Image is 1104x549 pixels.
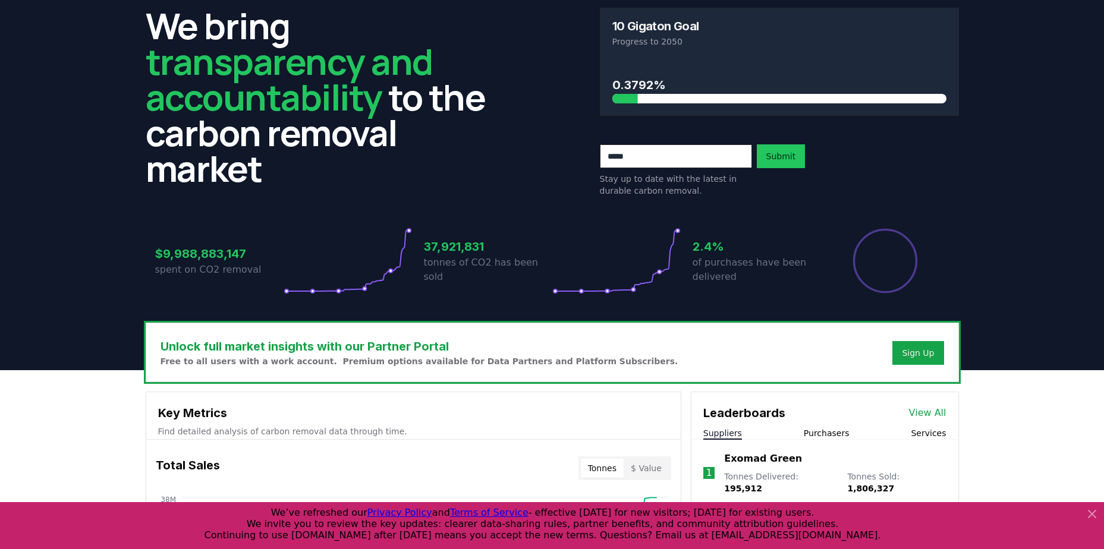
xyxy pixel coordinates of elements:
[161,496,176,504] tspan: 38M
[158,404,669,422] h3: Key Metrics
[804,427,850,439] button: Purchasers
[612,20,699,32] h3: 10 Gigaton Goal
[612,36,946,48] p: Progress to 2050
[624,459,669,478] button: $ Value
[600,173,752,197] p: Stay up to date with the latest in durable carbon removal.
[909,406,946,420] a: View All
[892,341,943,365] button: Sign Up
[146,37,433,121] span: transparency and accountability
[155,245,284,263] h3: $9,988,883,147
[703,427,742,439] button: Suppliers
[703,404,785,422] h3: Leaderboards
[724,471,835,494] p: Tonnes Delivered :
[161,355,678,367] p: Free to all users with a work account. Premium options available for Data Partners and Platform S...
[158,425,669,437] p: Find detailed analysis of carbon removal data through time.
[424,238,552,255] h3: 37,921,831
[146,8,505,186] h2: We bring to the carbon removal market
[581,459,624,478] button: Tonnes
[612,76,946,94] h3: 0.3792%
[161,337,678,355] h3: Unlock full market insights with our Partner Portal
[155,263,284,277] p: spent on CO2 removal
[156,456,220,480] h3: Total Sales
[902,347,934,359] a: Sign Up
[724,452,802,466] a: Exomad Green
[724,484,762,493] span: 195,912
[706,466,712,480] p: 1
[424,255,552,284] p: tonnes of CO2 has been sold
[847,484,894,493] span: 1,806,327
[911,427,946,439] button: Services
[693,255,821,284] p: of purchases have been delivered
[847,471,946,494] p: Tonnes Sold :
[757,144,806,168] button: Submit
[852,228,919,294] div: Percentage of sales delivered
[693,238,821,255] h3: 2.4%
